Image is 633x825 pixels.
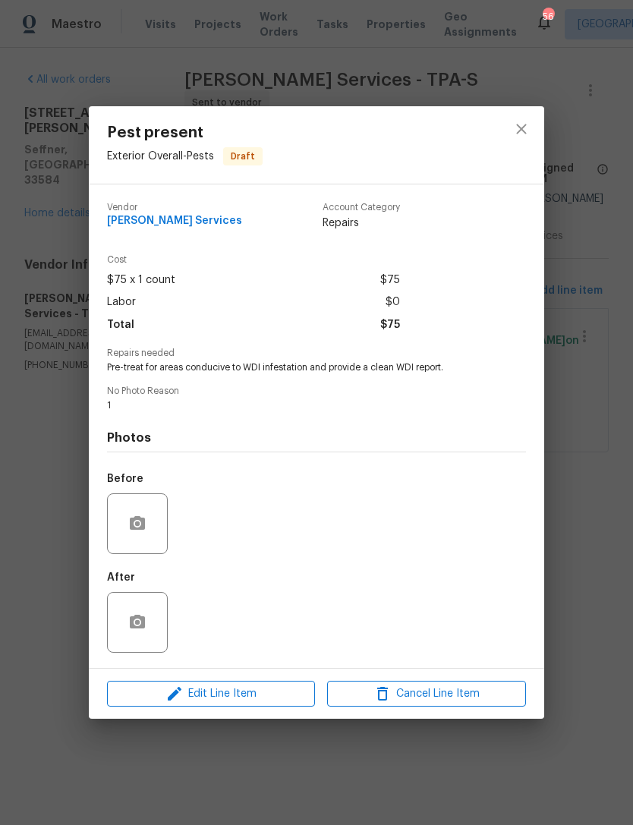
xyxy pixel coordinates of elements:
button: Cancel Line Item [327,681,526,707]
span: Pest present [107,124,263,141]
span: Cost [107,255,400,265]
span: Account Category [323,203,400,213]
span: Total [107,314,134,336]
button: Edit Line Item [107,681,315,707]
span: Repairs [323,216,400,231]
button: close [503,111,540,147]
span: $75 x 1 count [107,269,175,291]
span: 1 [107,399,484,412]
span: $0 [386,291,400,313]
span: Repairs needed [107,348,526,358]
div: 56 [543,9,553,24]
h4: Photos [107,430,526,446]
span: Draft [225,149,261,164]
span: $75 [380,269,400,291]
span: [PERSON_NAME] Services [107,216,242,227]
span: No Photo Reason [107,386,526,396]
span: $75 [380,314,400,336]
span: Cancel Line Item [332,685,521,704]
h5: After [107,572,135,583]
span: Vendor [107,203,242,213]
span: Labor [107,291,136,313]
h5: Before [107,474,143,484]
span: Pre-treat for areas conducive to WDI infestation and provide a clean WDI report. [107,361,484,374]
span: Edit Line Item [112,685,310,704]
span: Exterior Overall - Pests [107,151,214,162]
